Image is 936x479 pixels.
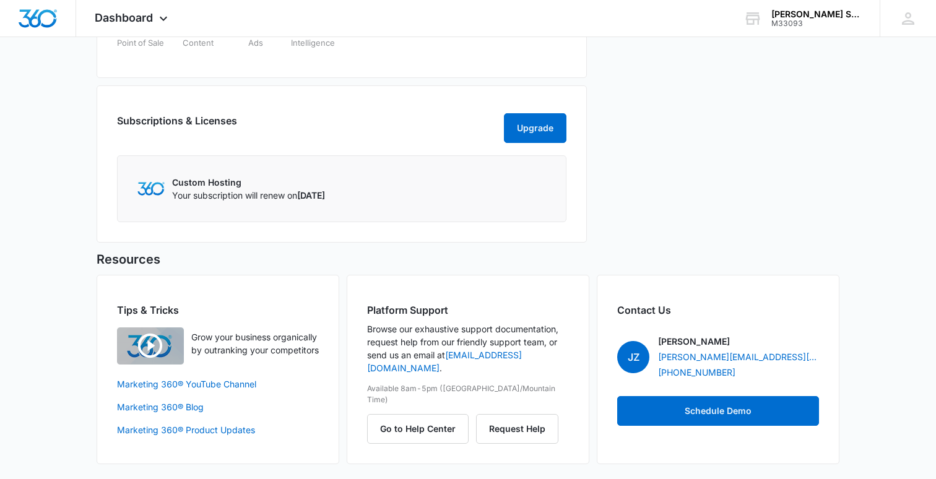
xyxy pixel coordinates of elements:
h2: Platform Support [367,303,569,317]
p: Grow your business organically by outranking your competitors [191,330,319,356]
span: [DATE] [297,190,325,201]
a: Marketing 360® YouTube Channel [117,378,319,391]
button: Request Help [476,414,558,444]
a: [PERSON_NAME][EMAIL_ADDRESS][DOMAIN_NAME] [658,350,819,363]
p: Browse our exhaustive support documentation, request help from our friendly support team, or send... [367,322,569,374]
span: Point of Sale [117,37,164,50]
span: JZ [617,341,649,373]
span: Intelligence [291,37,335,50]
img: Marketing 360 Logo [137,182,165,195]
span: Content [183,37,214,50]
p: Your subscription will renew on [172,189,325,202]
a: Marketing 360® Product Updates [117,423,319,436]
span: Dashboard [95,11,153,24]
a: Request Help [476,423,558,434]
a: Go to Help Center [367,423,476,434]
a: Marketing 360® Blog [117,400,319,413]
span: Ads [248,37,263,50]
button: Upgrade [504,113,566,143]
p: Custom Hosting [172,176,325,189]
h2: Contact Us [617,303,819,317]
a: [PHONE_NUMBER] [658,366,735,379]
button: Go to Help Center [367,414,469,444]
h2: Tips & Tricks [117,303,319,317]
div: account name [771,9,862,19]
div: account id [771,19,862,28]
img: Quick Overview Video [117,327,184,365]
p: [PERSON_NAME] [658,335,730,348]
h2: Subscriptions & Licenses [117,113,237,138]
h5: Resources [97,250,839,269]
button: Schedule Demo [617,396,819,426]
p: Available 8am-5pm ([GEOGRAPHIC_DATA]/Mountain Time) [367,383,569,405]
